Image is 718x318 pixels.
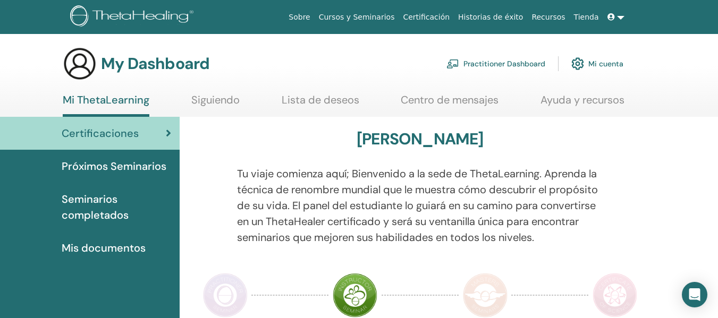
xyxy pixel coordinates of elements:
[282,93,359,114] a: Lista de deseos
[593,273,637,317] img: Certificate of Science
[315,7,399,27] a: Cursos y Seminarios
[191,93,240,114] a: Siguiendo
[682,282,707,307] div: Open Intercom Messenger
[62,191,171,223] span: Seminarios completados
[62,125,139,141] span: Certificaciones
[357,130,484,149] h3: [PERSON_NAME]
[63,47,97,81] img: generic-user-icon.jpg
[333,273,377,317] img: Instructor
[101,54,209,73] h3: My Dashboard
[540,93,624,114] a: Ayuda y recursos
[63,93,149,117] a: Mi ThetaLearning
[463,273,508,317] img: Master
[454,7,527,27] a: Historias de éxito
[284,7,314,27] a: Sobre
[399,7,454,27] a: Certificación
[571,55,584,73] img: cog.svg
[237,166,603,245] p: Tu viaje comienza aquí; Bienvenido a la sede de ThetaLearning. Aprenda la técnica de renombre mun...
[570,7,603,27] a: Tienda
[203,273,248,317] img: Practitioner
[527,7,569,27] a: Recursos
[571,52,623,75] a: Mi cuenta
[446,52,545,75] a: Practitioner Dashboard
[401,93,499,114] a: Centro de mensajes
[62,158,166,174] span: Próximos Seminarios
[446,59,459,68] img: chalkboard-teacher.svg
[70,5,197,29] img: logo.png
[62,240,146,256] span: Mis documentos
